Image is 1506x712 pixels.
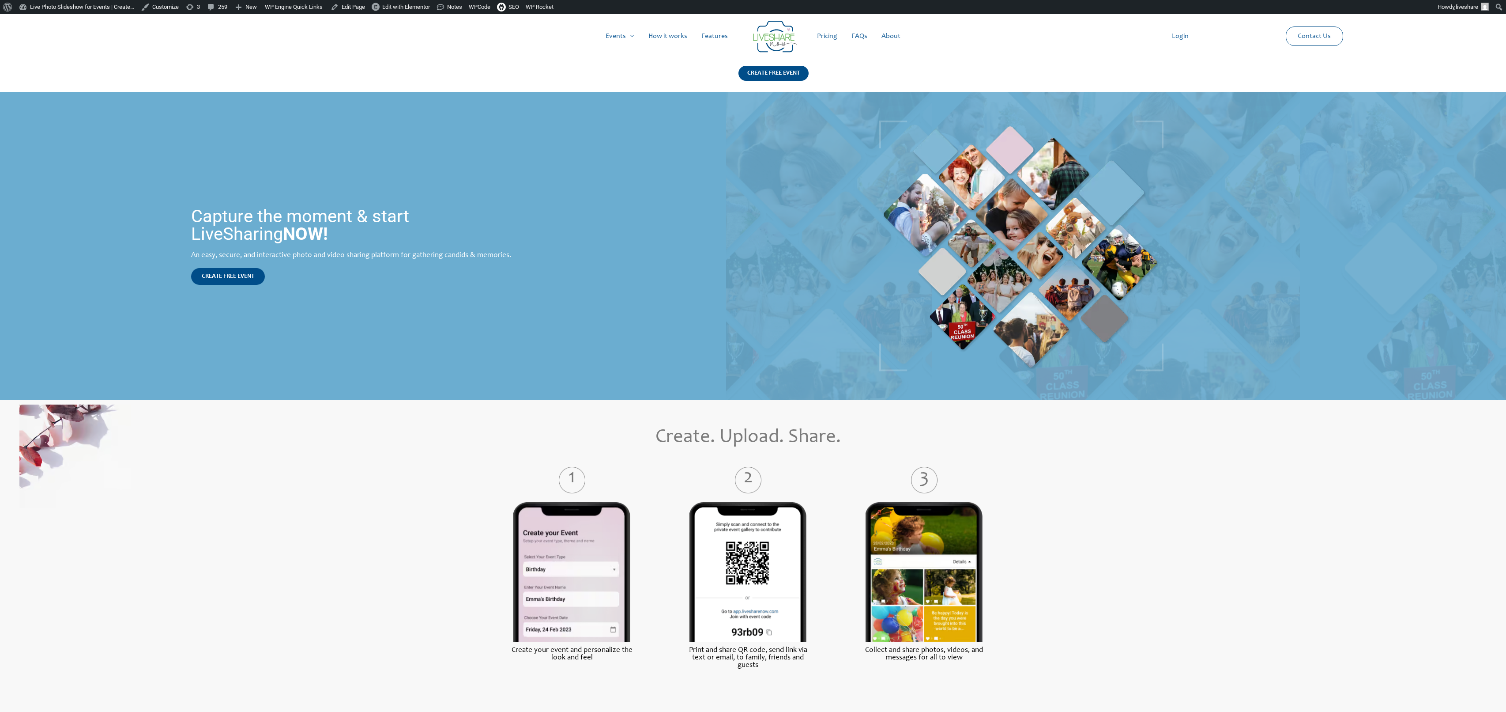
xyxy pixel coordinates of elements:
span: CREATE FREE EVENT [202,273,254,280]
img: home_create_updload_share_bg | Live Photo Slideshow for Events | Create Free Events Album for Any... [19,405,131,508]
a: Contact Us [1291,27,1338,45]
strong: NOW! [283,223,328,244]
h1: Capture the moment & start LiveSharing [191,208,531,243]
img: home_section_upload | Live Photo Slideshow for Events | Create Free Events Album for Any Occasion [866,502,983,642]
label: Collect and share photos, videos, and messages for all to view [860,647,989,662]
nav: Site Navigation [15,22,1491,50]
label: 3 [851,473,998,487]
a: Pricing [810,22,844,50]
span: Create. Upload. Share. [655,428,841,447]
a: About [874,22,907,50]
div: An easy, secure, and interactive photo and video sharing platform for gathering candids & memories. [191,252,531,259]
a: Features [694,22,735,50]
img: home_section_create | Live Photo Slideshow for Events | Create Free Events Album for Any Occasion [513,502,631,642]
a: How it works [641,22,694,50]
a: Events [599,22,641,50]
label: 1 [499,473,645,487]
span: Edit with Elementor [382,4,430,10]
label: Create your event and personalize the look and feel [508,647,636,662]
a: CREATE FREE EVENT [738,66,809,92]
a: CREATE FREE EVENT [191,268,265,285]
a: Login [1165,22,1196,50]
span: SEO [508,4,519,10]
img: home_section_share | Live Photo Slideshow for Events | Create Free Events Album for Any Occasion [689,502,807,642]
img: LiveShare Moment | Live Photo Slideshow for Events | Create Free Events Album for Any Occasion [879,121,1163,371]
span: liveshare [1456,4,1478,10]
div: CREATE FREE EVENT [738,66,809,81]
label: 2 [675,473,821,487]
label: Print and share QR code, send link via text or email, to family, friends and guests [684,647,813,669]
img: Group 14 | Live Photo Slideshow for Events | Create Free Events Album for Any Occasion [753,21,797,53]
a: FAQs [844,22,874,50]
